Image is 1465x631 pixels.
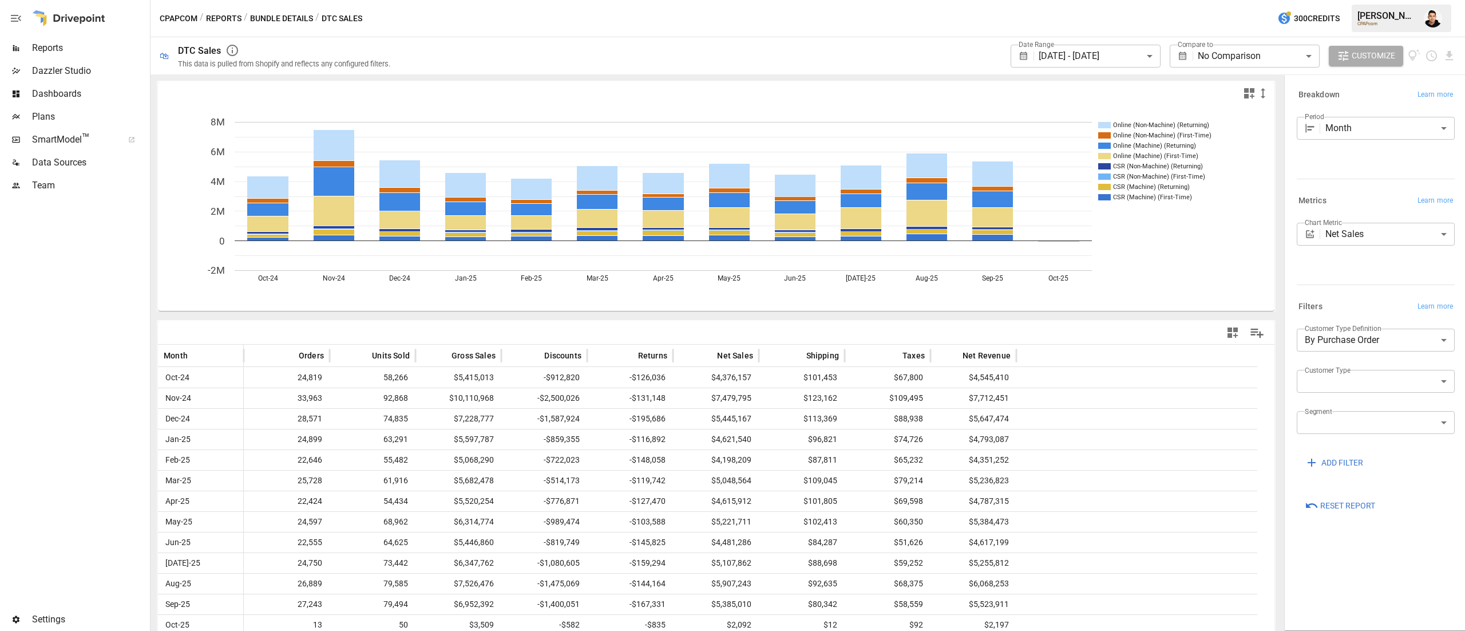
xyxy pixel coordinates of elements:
label: Segment [1305,407,1332,416]
text: Dec-24 [389,274,410,282]
span: Dec-24 [164,409,237,429]
button: Sort [885,348,901,364]
text: Mar-25 [587,274,608,282]
span: Data Sources [32,156,148,169]
text: 0 [219,235,225,247]
span: 25,728 [250,471,324,491]
span: $7,526,476 [421,574,496,594]
div: 🛍 [160,50,169,61]
span: 64,625 [335,533,410,553]
span: -$103,588 [593,512,667,532]
span: $7,228,777 [421,409,496,429]
span: -$167,331 [593,594,667,614]
span: 24,750 [250,553,324,573]
span: $6,952,392 [421,594,496,614]
span: 24,819 [250,368,324,388]
button: Sort [527,348,543,364]
button: Francisco Sanchez [1417,2,1449,34]
span: $101,805 [765,491,839,511]
span: $5,415,013 [421,368,496,388]
text: CSR (Machine) (First-Time) [1113,194,1192,201]
span: $74,726 [850,429,925,449]
text: CSR (Non-Machine) (First-Time) [1113,173,1205,180]
button: CPAPcom [160,11,197,26]
span: Oct-24 [164,368,237,388]
span: Dazzler Studio [32,64,148,78]
span: $4,545,410 [936,368,1011,388]
span: 79,585 [335,574,410,594]
span: 73,442 [335,553,410,573]
div: [DATE] - [DATE] [1039,45,1160,68]
span: Discounts [544,350,581,361]
span: -$1,400,051 [507,594,581,614]
span: Shipping [806,350,839,361]
span: Team [32,179,148,192]
span: -$126,036 [593,368,667,388]
span: $59,252 [850,553,925,573]
span: $5,520,254 [421,491,496,511]
span: $87,811 [765,450,839,470]
span: $4,615,912 [679,491,753,511]
span: $123,162 [765,388,839,408]
button: Schedule report [1425,49,1438,62]
span: $5,523,911 [936,594,1011,614]
span: $109,495 [850,388,925,408]
span: 24,899 [250,429,324,449]
span: 22,424 [250,491,324,511]
span: Taxes [902,350,925,361]
span: 24,597 [250,512,324,532]
span: Orders [299,350,324,361]
text: May-25 [718,274,741,282]
span: $113,369 [765,409,839,429]
div: / [200,11,204,26]
span: $67,800 [850,368,925,388]
span: $5,682,478 [421,471,496,491]
div: No Comparison [1198,45,1319,68]
span: -$1,080,605 [507,553,581,573]
span: Learn more [1418,195,1453,207]
span: May-25 [164,512,237,532]
span: $4,617,199 [936,533,1011,553]
span: [DATE]-25 [164,553,237,573]
span: -$776,871 [507,491,581,511]
span: 300 Credits [1294,11,1340,26]
span: Dashboards [32,87,148,101]
div: DTC Sales [178,45,221,56]
span: Sep-25 [164,594,237,614]
span: -$989,474 [507,512,581,532]
span: 27,243 [250,594,324,614]
span: $109,045 [765,471,839,491]
div: / [315,11,319,26]
span: 58,266 [335,368,410,388]
span: Plans [32,110,148,124]
svg: A chart. [158,105,1257,311]
span: 26,889 [250,574,324,594]
span: Aug-25 [164,574,237,594]
span: Units Sold [372,350,410,361]
span: $4,793,087 [936,429,1011,449]
span: SmartModel [32,133,116,147]
text: 8M [211,116,225,128]
div: By Purchase Order [1297,329,1455,352]
button: Sort [700,348,716,364]
text: Oct-24 [258,274,278,282]
span: -$116,892 [593,429,667,449]
span: -$127,470 [593,491,667,511]
span: $4,198,209 [679,450,753,470]
span: $5,107,862 [679,553,753,573]
span: $5,445,167 [679,409,753,429]
span: Net Sales [717,350,753,361]
span: 63,291 [335,429,410,449]
text: Sep-25 [982,274,1003,282]
label: Customer Type [1305,365,1351,375]
span: -$912,820 [507,368,581,388]
text: 2M [211,206,225,217]
text: Online (Machine) (Returning) [1113,142,1196,149]
text: Apr-25 [653,274,674,282]
span: $6,347,762 [421,553,496,573]
span: $80,342 [765,594,839,614]
img: Francisco Sanchez [1424,9,1442,27]
span: -$819,749 [507,533,581,553]
button: Sort [355,348,371,364]
span: $5,048,564 [679,471,753,491]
